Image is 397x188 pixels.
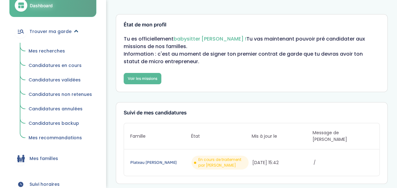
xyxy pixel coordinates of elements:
a: Mes recommandations [24,132,96,144]
a: Plateau [PERSON_NAME] [130,159,190,166]
a: Candidatures validées [24,74,96,86]
span: Mes recommandations [29,135,82,141]
a: Mes recherches [24,45,96,57]
span: Candidatures backup [29,120,79,126]
span: En cours de traitement par [PERSON_NAME] [198,157,246,168]
span: Mes recherches [29,48,65,54]
a: Candidatures annulées [24,103,96,115]
span: Candidatures en cours [29,62,82,69]
a: Candidatures backup [24,118,96,130]
a: Candidatures en cours [24,60,96,72]
a: Mes familles [9,147,96,170]
span: Trouver ma garde [30,28,72,35]
a: Trouver ma garde [9,20,96,43]
span: État [191,133,252,140]
span: Mes familles [30,155,58,162]
span: Candidatures non retenues [29,91,92,97]
p: Tu es officiellement Tu vas maintenant pouvoir pré candidater aux missions de nos familles. [124,35,380,50]
h3: État de mon profil [124,22,380,28]
span: Famille [130,133,191,140]
span: babysitter [PERSON_NAME] ! [174,35,246,42]
h3: Suivi de mes candidatures [124,110,380,116]
span: Mis à jour le [252,133,312,140]
a: Candidatures non retenues [24,89,96,101]
span: [DATE] 15:42 [252,159,312,166]
span: Candidatures validées [29,77,81,83]
span: Candidatures annulées [29,106,83,112]
span: Dashboard [30,2,53,9]
span: Message de [PERSON_NAME] [313,130,373,143]
span: Suivi horaires [30,181,60,188]
p: Information : c'est au moment de signer ton premier contrat de garde que tu devras avoir ton stat... [124,50,380,65]
span: / [314,159,373,166]
a: Voir les missions [124,73,161,84]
